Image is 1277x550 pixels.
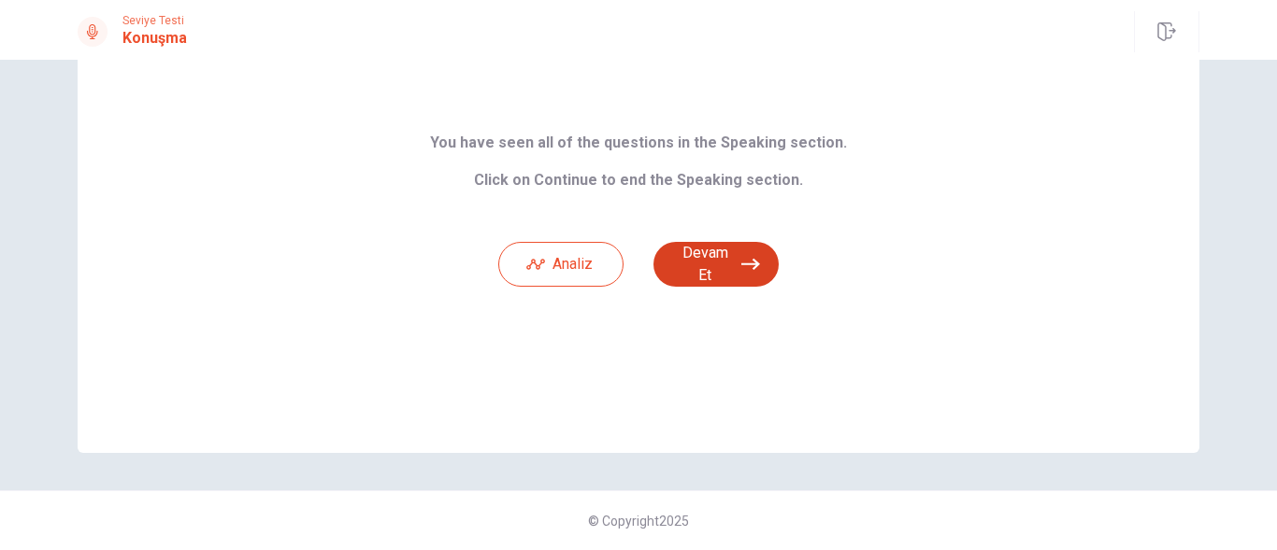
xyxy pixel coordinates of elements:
b: You have seen all of the questions in the Speaking section. Click on Continue to end the Speaking... [430,134,847,189]
h1: Konuşma [122,27,187,49]
span: Seviye Testi [122,14,187,27]
span: © Copyright 2025 [588,514,689,529]
button: Devam Et [653,242,779,287]
button: Analiz [498,242,624,287]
